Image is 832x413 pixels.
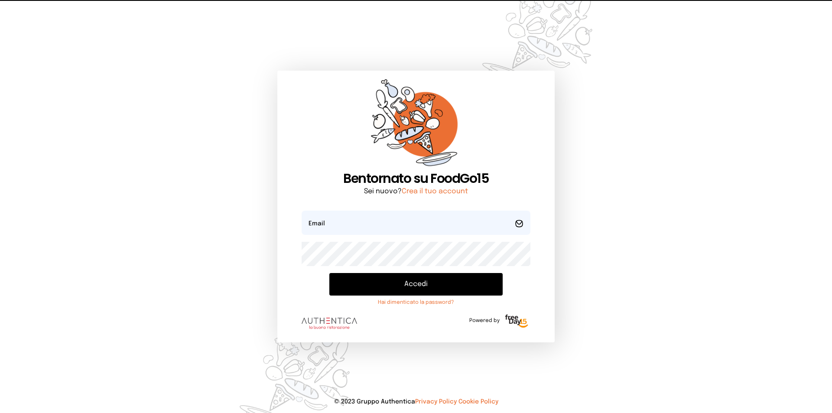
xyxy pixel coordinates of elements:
img: logo.8f33a47.png [302,318,357,329]
a: Crea il tuo account [402,188,468,195]
a: Privacy Policy [415,399,457,405]
button: Accedi [329,273,503,296]
p: © 2023 Gruppo Authentica [14,397,818,406]
a: Hai dimenticato la password? [329,299,503,306]
p: Sei nuovo? [302,186,530,197]
img: sticker-orange.65babaf.png [371,79,461,171]
span: Powered by [469,317,500,324]
h1: Bentornato su FoodGo15 [302,171,530,186]
img: logo-freeday.3e08031.png [503,313,530,330]
a: Cookie Policy [458,399,498,405]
